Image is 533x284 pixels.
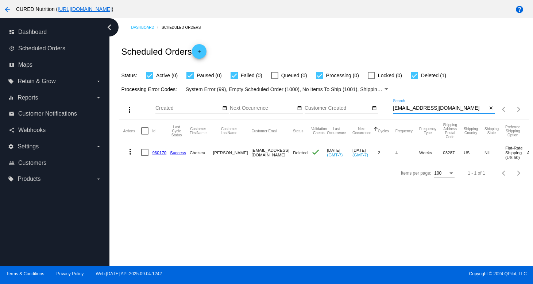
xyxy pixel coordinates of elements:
i: settings [8,144,14,149]
a: Dashboard [131,22,162,33]
a: share Webhooks [9,124,101,136]
h2: Scheduled Orders [121,44,206,59]
mat-icon: date_range [222,105,227,111]
button: Clear [487,105,495,112]
span: 100 [434,171,441,176]
mat-cell: [DATE] [327,142,352,163]
button: Change sorting for CustomerLastName [213,127,245,135]
i: arrow_drop_down [96,95,101,101]
mat-cell: [DATE] [352,142,378,163]
i: dashboard [9,29,15,35]
span: Customer Notifications [18,110,77,117]
mat-cell: Chelsea [190,142,213,163]
span: Locked (0) [378,71,402,80]
mat-cell: [EMAIL_ADDRESS][DOMAIN_NAME] [251,142,293,163]
i: update [9,46,15,51]
span: Maps [18,62,32,68]
a: Privacy Policy [57,271,84,276]
span: Products [18,176,40,182]
button: Next page [511,166,526,180]
i: share [9,127,15,133]
button: Change sorting for Status [293,129,303,133]
span: Settings [18,143,39,150]
mat-header-cell: Actions [123,120,141,142]
span: Deleted (1) [421,71,446,80]
i: chevron_left [104,22,115,33]
span: Webhooks [18,127,46,133]
input: Search [393,105,487,111]
span: Processing (0) [326,71,359,80]
i: equalizer [8,95,14,101]
mat-cell: 03287 [443,142,464,163]
button: Change sorting for Frequency [395,129,413,133]
a: Scheduled Orders [162,22,207,33]
span: Paused (0) [197,71,221,80]
mat-icon: add [195,49,204,58]
div: Items per page: [401,171,431,176]
a: email Customer Notifications [9,108,101,120]
a: Terms & Conditions [6,271,44,276]
mat-icon: date_range [372,105,377,111]
mat-cell: 2 [378,142,395,163]
mat-header-cell: Validation Checks [311,120,327,142]
i: local_offer [8,78,14,84]
a: Success [170,150,186,155]
span: Copyright © 2024 QPilot, LLC [273,271,527,276]
button: Change sorting for FrequencyType [419,127,436,135]
span: Failed (0) [241,71,262,80]
input: Created [155,105,221,111]
span: Processing Error Codes: [121,86,177,92]
i: email [9,111,15,117]
button: Next page [511,102,526,117]
button: Change sorting for CustomerFirstName [190,127,206,135]
i: arrow_drop_down [96,78,101,84]
span: Deleted [293,150,308,155]
a: (GMT-7) [327,152,343,157]
a: [URL][DOMAIN_NAME] [58,6,112,12]
button: Change sorting for Id [152,129,155,133]
a: people_outline Customers [9,157,101,169]
button: Change sorting for CustomerEmail [251,129,277,133]
button: Previous page [497,166,511,180]
span: Dashboard [18,29,47,35]
span: Customers [18,160,46,166]
button: Change sorting for ShippingState [484,127,499,135]
span: Reports [18,94,38,101]
a: update Scheduled Orders [9,43,101,54]
mat-select: Filter by Processing Error Codes [186,85,390,94]
button: Change sorting for ShippingCountry [464,127,478,135]
mat-cell: US [464,142,484,163]
span: Scheduled Orders [18,45,65,52]
mat-icon: date_range [297,105,302,111]
mat-cell: 4 [395,142,419,163]
a: map Maps [9,59,101,71]
mat-cell: Weeks [419,142,443,163]
span: CURED Nutrition ( ) [16,6,113,12]
div: 1 - 1 of 1 [468,171,485,176]
button: Change sorting for PreferredShippingOption [505,125,521,137]
a: Web:[DATE] API:2025.09.04.1242 [96,271,162,276]
a: (GMT-7) [352,152,368,157]
a: dashboard Dashboard [9,26,101,38]
a: 960170 [152,150,166,155]
button: Previous page [497,102,511,117]
mat-cell: NH [484,142,505,163]
button: Change sorting for ShippingPostcode [443,123,457,139]
button: Change sorting for LastProcessingCycleId [170,125,183,137]
i: arrow_drop_down [96,144,101,149]
i: arrow_drop_down [96,176,101,182]
button: Change sorting for Cycles [378,129,389,133]
span: Queued (0) [281,71,307,80]
i: local_offer [8,176,14,182]
button: Change sorting for LastOccurrenceUtc [327,127,346,135]
mat-icon: arrow_back [3,5,12,14]
mat-cell: [PERSON_NAME] [213,142,251,163]
mat-select: Items per page: [434,171,455,176]
mat-icon: close [488,105,494,111]
button: Change sorting for NextOccurrenceUtc [352,127,371,135]
input: Customer Created [305,105,370,111]
input: Next Occurrence [230,105,296,111]
mat-cell: Flat-Rate Shipping (US 50) [505,142,527,163]
mat-icon: more_vert [125,105,134,114]
i: people_outline [9,160,15,166]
